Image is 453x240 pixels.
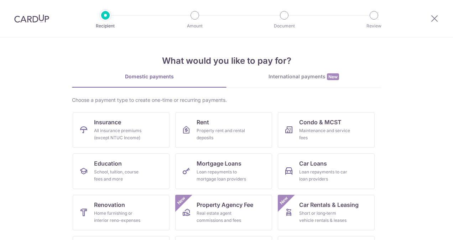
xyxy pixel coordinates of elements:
a: EducationSchool, tuition, course fees and more [73,153,170,189]
a: Car LoansLoan repayments to car loan providers [278,153,375,189]
span: Insurance [94,118,121,126]
div: Choose a payment type to create one-time or recurring payments. [72,96,381,104]
a: RenovationHome furnishing or interior reno-expenses [73,195,170,230]
p: Recipient [79,22,132,30]
div: Loan repayments to mortgage loan providers [197,168,248,183]
a: Condo & MCSTMaintenance and service fees [278,112,375,148]
span: Car Loans [299,159,327,168]
a: InsuranceAll insurance premiums (except NTUC Income) [73,112,170,148]
div: Home furnishing or interior reno-expenses [94,210,145,224]
h4: What would you like to pay for? [72,54,381,67]
div: Short or long‑term vehicle rentals & leases [299,210,350,224]
span: Renovation [94,200,125,209]
a: RentProperty rent and rental deposits [175,112,272,148]
a: Property Agency FeeReal estate agent commissions and feesNew [175,195,272,230]
p: Document [258,22,311,30]
div: All insurance premiums (except NTUC Income) [94,127,145,141]
span: Property Agency Fee [197,200,253,209]
a: Car Rentals & LeasingShort or long‑term vehicle rentals & leasesNew [278,195,375,230]
p: Review [348,22,400,30]
p: Amount [168,22,221,30]
div: Real estate agent commissions and fees [197,210,248,224]
div: Domestic payments [72,73,226,80]
div: Property rent and rental deposits [197,127,248,141]
span: New [176,195,187,207]
div: International payments [226,73,381,80]
span: Rent [197,118,209,126]
div: School, tuition, course fees and more [94,168,145,183]
span: New [327,73,339,80]
span: Education [94,159,122,168]
span: Car Rentals & Leasing [299,200,359,209]
div: Maintenance and service fees [299,127,350,141]
a: Mortgage LoansLoan repayments to mortgage loan providers [175,153,272,189]
span: New [278,195,290,207]
img: CardUp [14,14,49,23]
span: Mortgage Loans [197,159,241,168]
span: Condo & MCST [299,118,342,126]
div: Loan repayments to car loan providers [299,168,350,183]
